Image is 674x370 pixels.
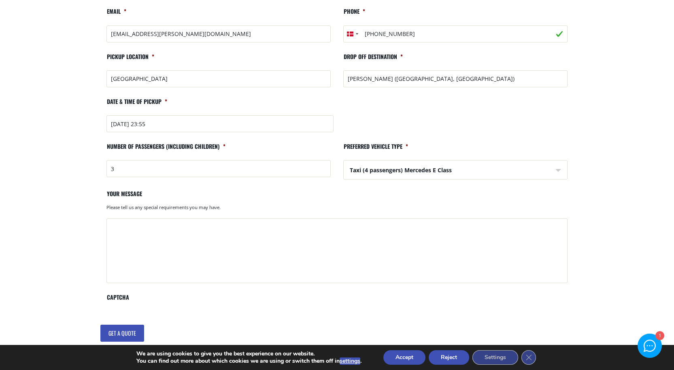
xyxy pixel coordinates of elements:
[136,357,361,365] p: You can find out more about which cookies we are using or switch them off in .
[343,53,403,67] label: Drop off destination
[340,357,360,365] button: settings
[106,190,142,204] label: Your message
[343,8,365,22] label: Phone
[106,53,154,67] label: Pickup location
[106,8,126,22] label: Email
[106,143,225,157] label: Number of passengers (including children)
[344,26,361,42] button: Selected country
[383,350,425,365] button: Accept
[136,350,361,357] p: We are using cookies to give you the best experience on our website.
[429,350,469,365] button: Reject
[655,332,663,340] div: 1
[343,143,408,157] label: Preferred vehicle type
[344,161,567,180] span: Taxi (4 passengers) Mercedes E Class
[106,98,167,112] label: Date & time of pickup
[343,25,568,42] input: +45 34 41 23 45
[472,350,518,365] button: Settings
[106,294,129,308] label: CAPTCHA
[106,204,568,215] div: Please tell us any special requirements you may have.
[100,325,144,342] input: Get a quote
[521,350,536,365] button: Close GDPR Cookie Banner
